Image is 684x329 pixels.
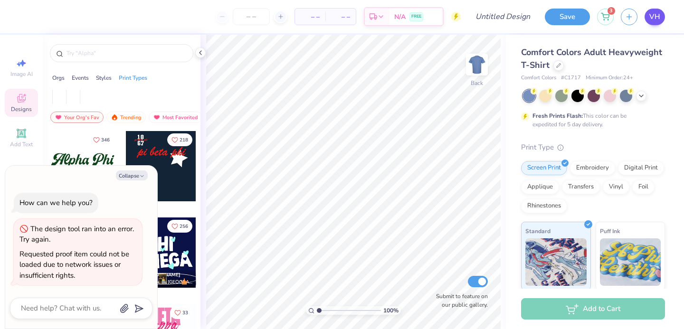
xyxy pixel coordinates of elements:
img: trending.gif [111,114,118,121]
img: Back [467,55,486,74]
span: Standard [525,226,551,236]
div: Most Favorited [149,112,202,123]
div: This color can be expedited for 5 day delivery. [532,112,649,129]
span: 33 [182,310,188,315]
span: – – [301,12,320,22]
div: Print Type [521,142,665,153]
span: FREE [411,13,421,20]
div: Trending [106,112,146,123]
div: Digital Print [618,161,664,175]
label: Submit to feature on our public gallery. [431,292,488,309]
button: Save [545,9,590,25]
span: # C1717 [561,74,581,82]
div: Transfers [562,180,600,194]
div: Foil [632,180,655,194]
a: VH [645,9,665,25]
div: Screen Print [521,161,567,175]
button: Like [89,133,114,146]
div: Events [72,74,89,82]
input: Try "Alpha" [66,48,187,58]
img: Puff Ink [600,238,661,286]
div: Print Types [119,74,147,82]
span: 3 [608,7,615,15]
img: most_fav.gif [153,114,161,121]
span: Designs [11,105,32,113]
span: Puff Ink [600,226,620,236]
span: Minimum Order: 24 + [586,74,633,82]
span: Image AI [10,70,33,78]
button: Like [167,133,192,146]
div: Back [471,79,483,87]
span: 100 % [383,306,399,315]
div: Rhinestones [521,199,567,213]
button: Collapse [116,170,148,180]
span: Comfort Colors Adult Heavyweight T-Shirt [521,47,662,71]
span: 256 [180,224,188,229]
div: The design tool ran into an error. Try again. [19,224,134,244]
div: Applique [521,180,559,194]
div: Styles [96,74,112,82]
div: Requested proof item could not be loaded due to network issues or insufficient rights. [19,249,129,280]
strong: Fresh Prints Flash: [532,112,583,120]
span: 346 [101,138,110,142]
button: Like [170,306,192,319]
span: Add Text [10,141,33,148]
span: [PERSON_NAME] [141,272,180,278]
button: Like [167,220,192,233]
span: N/A [394,12,406,22]
span: – – [331,12,350,22]
div: How can we help you? [19,198,93,207]
img: most_fav.gif [55,114,62,121]
input: – – [233,8,270,25]
div: Your Org's Fav [50,112,104,123]
span: Comfort Colors [521,74,556,82]
input: Untitled Design [468,7,538,26]
div: Embroidery [570,161,615,175]
span: VH [649,11,660,22]
span: 218 [180,138,188,142]
img: Standard [525,238,587,286]
span: Chi Omega, [GEOGRAPHIC_DATA][US_STATE] [141,279,192,286]
div: Orgs [52,74,65,82]
div: Vinyl [603,180,629,194]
